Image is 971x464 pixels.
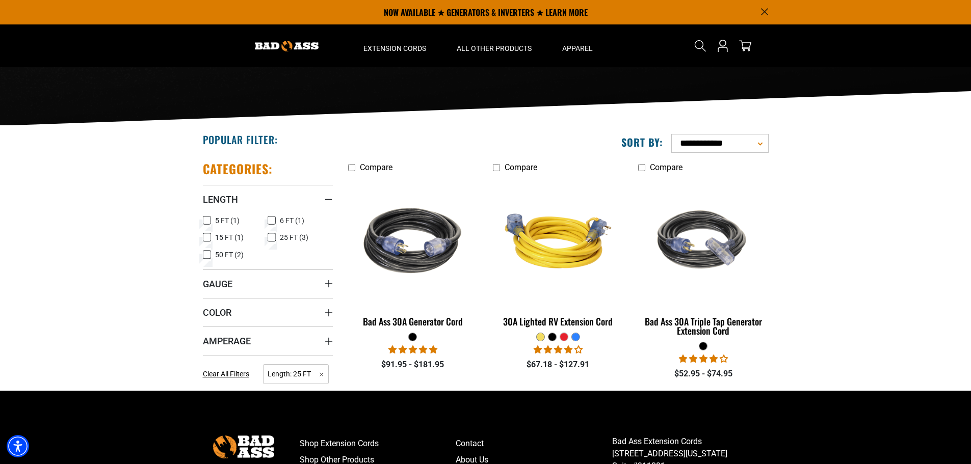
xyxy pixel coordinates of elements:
summary: Extension Cords [348,24,441,67]
span: 5.00 stars [388,345,437,354]
label: Sort by: [621,135,663,149]
span: 6 FT (1) [280,217,304,224]
span: Clear All Filters [203,370,249,378]
span: Color [203,307,231,318]
span: Amperage [203,335,251,347]
summary: Apparel [547,24,608,67]
div: Bad Ass 30A Generator Cord [348,317,478,326]
summary: Length [203,185,333,213]
span: 4.00 stars [679,354,728,364]
div: Accessibility Menu [7,435,29,457]
summary: Search [692,38,708,54]
span: 25 FT (3) [280,234,308,241]
a: yellow 30A Lighted RV Extension Cord [493,177,623,332]
span: Length [203,194,238,205]
a: Shop Extension Cords [300,435,456,452]
span: All Other Products [457,44,532,53]
h2: Categories: [203,161,273,177]
a: black Bad Ass 30A Generator Cord [348,177,478,332]
img: Bad Ass Extension Cords [213,435,274,458]
img: black [349,182,477,299]
span: Compare [360,162,392,172]
a: Contact [456,435,612,452]
div: Bad Ass 30A Triple Tap Generator Extension Cord [638,317,768,335]
img: black [639,182,768,299]
summary: Color [203,298,333,326]
a: Clear All Filters [203,369,253,379]
span: 4.11 stars [534,345,583,354]
a: cart [737,40,753,52]
span: Length: 25 FT [263,364,329,384]
div: $91.95 - $181.95 [348,359,478,371]
summary: All Other Products [441,24,547,67]
a: black Bad Ass 30A Triple Tap Generator Extension Cord [638,177,768,341]
img: Bad Ass Extension Cords [255,41,319,51]
a: Open this option [715,24,731,67]
span: Apparel [562,44,593,53]
img: yellow [494,182,622,299]
h2: Popular Filter: [203,133,278,146]
span: 15 FT (1) [215,234,244,241]
span: 50 FT (2) [215,251,244,258]
span: Compare [650,162,683,172]
span: Gauge [203,278,232,290]
div: $67.18 - $127.91 [493,359,623,371]
span: Compare [505,162,537,172]
summary: Gauge [203,269,333,298]
summary: Amperage [203,326,333,355]
div: 30A Lighted RV Extension Cord [493,317,623,326]
a: Length: 25 FT [263,369,329,378]
span: 5 FT (1) [215,217,240,224]
span: Extension Cords [363,44,426,53]
div: $52.95 - $74.95 [638,368,768,380]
